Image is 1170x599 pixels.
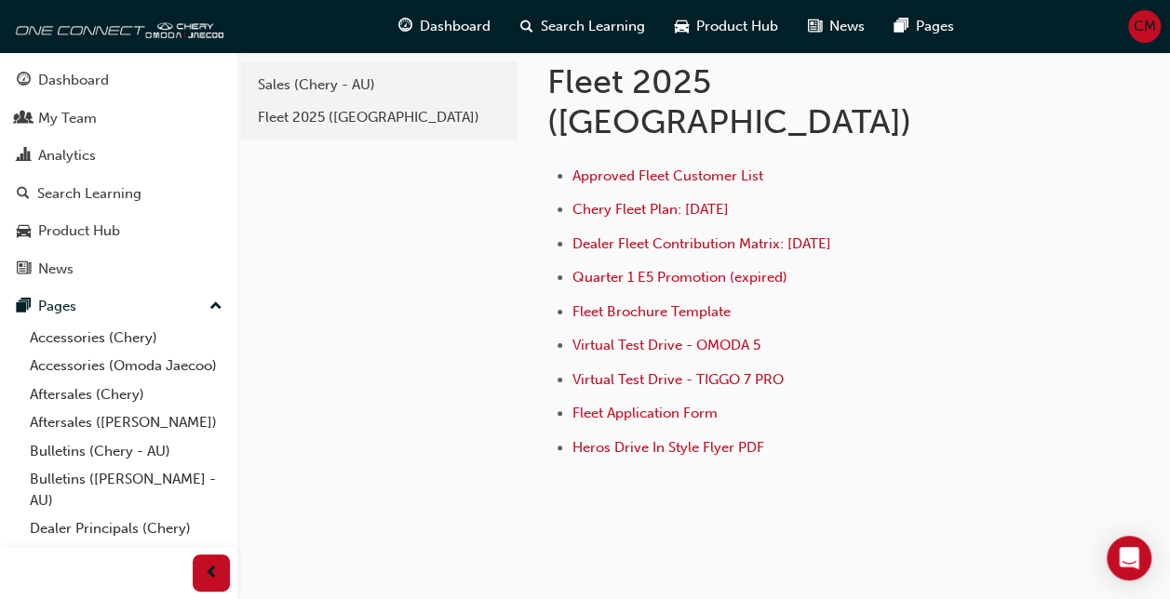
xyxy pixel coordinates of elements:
[7,177,230,211] a: Search Learning
[1134,16,1156,37] span: CM
[572,337,760,353] a: Virtual Test Drive - OMODA 5
[572,371,784,388] a: Virtual Test Drive - TIGGO 7 PRO
[572,303,731,320] a: Fleet Brochure Template
[880,7,969,46] a: pages-iconPages
[22,352,230,380] a: Accessories (Omoda Jaecoo)
[209,295,222,319] span: up-icon
[660,7,793,46] a: car-iconProduct Hub
[17,223,31,240] span: car-icon
[829,16,865,37] span: News
[675,15,689,38] span: car-icon
[38,70,109,91] div: Dashboard
[572,269,787,286] a: Quarter 1 E5 Promotion (expired)
[696,16,778,37] span: Product Hub
[7,101,230,136] a: My Team
[258,74,501,96] div: Sales (Chery - AU)
[38,296,76,317] div: Pages
[916,16,954,37] span: Pages
[1128,10,1161,43] button: CM
[22,437,230,466] a: Bulletins (Chery - AU)
[398,15,412,38] span: guage-icon
[572,405,718,421] a: Fleet Application Form
[793,7,880,46] a: news-iconNews
[572,439,764,456] a: Heros Drive In Style Flyer PDF
[7,289,230,324] button: Pages
[505,7,660,46] a: search-iconSearch Learning
[1107,536,1151,580] div: Open Intercom Messenger
[17,186,30,203] span: search-icon
[22,465,230,514] a: Bulletins ([PERSON_NAME] - AU)
[808,15,822,38] span: news-icon
[572,167,763,184] a: Approved Fleet Customer List
[17,111,31,127] span: people-icon
[38,108,97,129] div: My Team
[541,16,645,37] span: Search Learning
[7,139,230,173] a: Analytics
[572,201,729,218] a: Chery Fleet Plan: [DATE]
[205,562,219,585] span: prev-icon
[572,235,831,252] a: Dealer Fleet Contribution Matrix: [DATE]
[7,214,230,248] a: Product Hub
[249,69,510,101] a: Sales (Chery - AU)
[7,60,230,289] button: DashboardMy TeamAnalyticsSearch LearningProduct HubNews
[520,15,533,38] span: search-icon
[7,252,230,286] a: News
[22,514,230,543] a: Dealer Principals (Chery)
[249,101,510,134] a: Fleet 2025 ([GEOGRAPHIC_DATA])
[894,15,908,38] span: pages-icon
[17,73,31,89] span: guage-icon
[22,543,230,592] a: Dealer Principals ([PERSON_NAME])
[258,107,501,128] div: Fleet 2025 ([GEOGRAPHIC_DATA])
[17,261,31,278] span: news-icon
[38,145,96,166] div: Analytics
[7,63,230,98] a: Dashboard
[547,61,1029,142] h1: Fleet 2025 ([GEOGRAPHIC_DATA])
[17,299,31,315] span: pages-icon
[17,148,31,165] span: chart-icon
[383,7,505,46] a: guage-iconDashboard
[9,7,223,45] img: oneconnect
[38,220,120,242] div: Product Hub
[37,183,141,205] div: Search Learning
[22,380,230,409] a: Aftersales (Chery)
[420,16,491,37] span: Dashboard
[38,259,74,280] div: News
[22,408,230,437] a: Aftersales ([PERSON_NAME])
[22,324,230,353] a: Accessories (Chery)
